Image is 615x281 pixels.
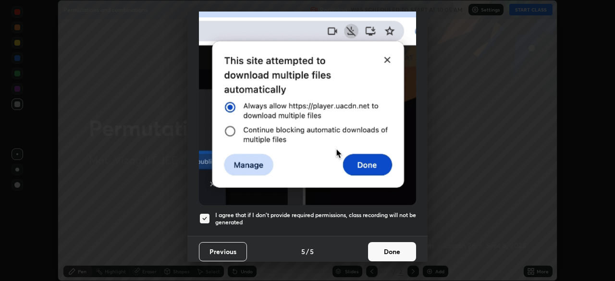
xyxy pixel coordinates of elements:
[368,242,416,261] button: Done
[306,246,309,257] h4: /
[199,242,247,261] button: Previous
[301,246,305,257] h4: 5
[215,211,416,226] h5: I agree that if I don't provide required permissions, class recording will not be generated
[310,246,314,257] h4: 5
